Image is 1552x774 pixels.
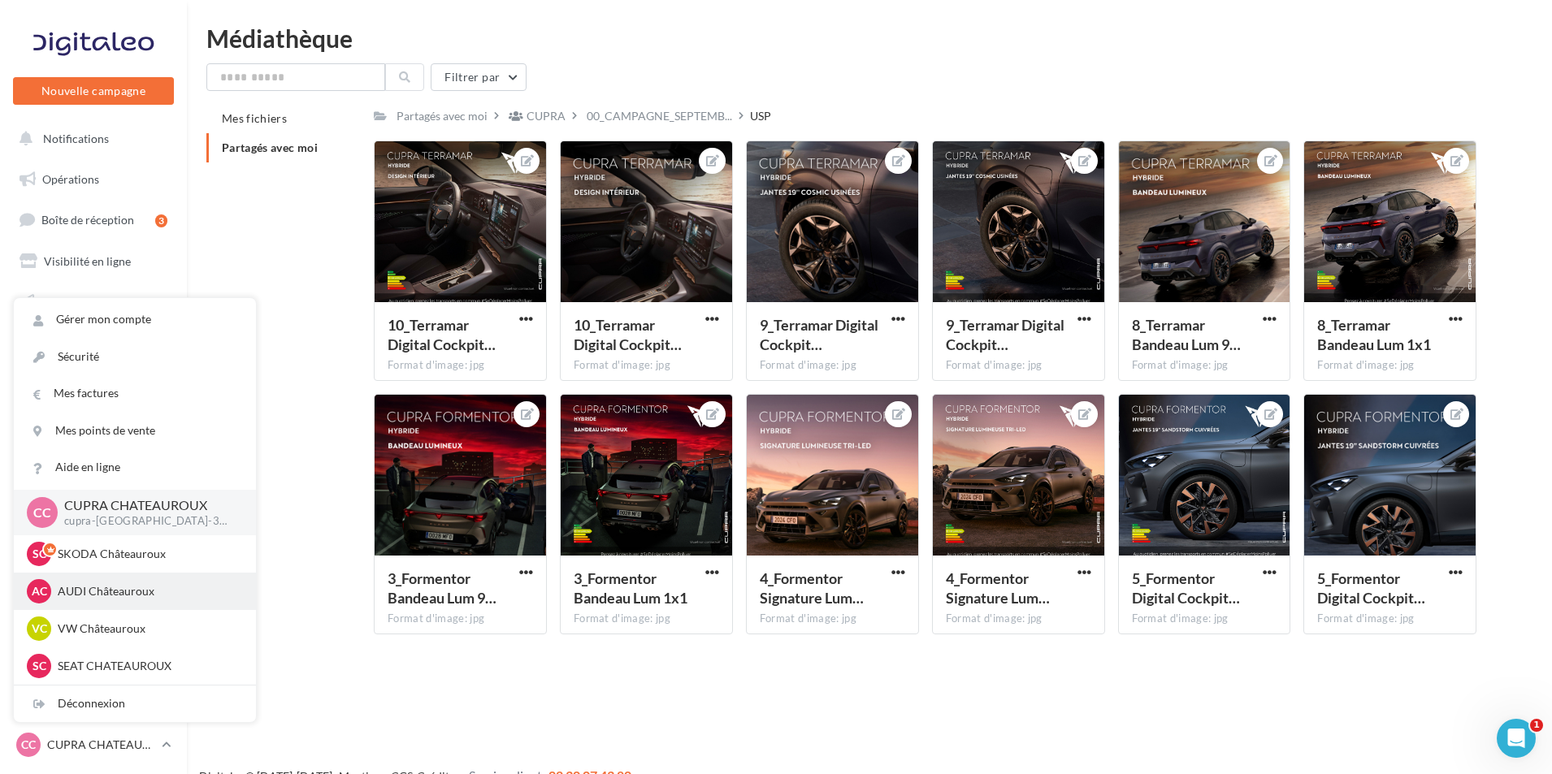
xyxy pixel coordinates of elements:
[1317,569,1425,607] span: 5_Formentor Digital Cockpit 9x16
[58,546,236,562] p: SKODA Châteauroux
[13,77,174,105] button: Nouvelle campagne
[14,685,256,722] div: Déconnexion
[574,316,682,353] span: 10_Terramar Digital Cockpit 9x16
[1132,316,1241,353] span: 8_Terramar Bandeau Lum 9x16
[10,285,177,319] a: Campagnes
[14,413,256,449] a: Mes points de vente
[946,612,1091,626] div: Format d'image: jpg
[14,449,256,486] a: Aide en ligne
[1530,719,1543,732] span: 1
[388,316,496,353] span: 10_Terramar Digital Cockpit 1x1
[1317,612,1463,626] div: Format d'image: jpg
[58,583,236,599] p: AUDI Châteauroux
[33,503,51,521] span: CC
[43,132,109,145] span: Notifications
[946,569,1050,607] span: 4_Formentor Signature Lum 1x1
[41,213,134,227] span: Boîte de réception
[32,583,47,599] span: AC
[760,358,905,373] div: Format d'image: jpg
[21,737,36,753] span: CC
[388,358,533,373] div: Format d'image: jpg
[64,514,230,529] p: cupra-[GEOGRAPHIC_DATA]-36007
[155,214,167,227] div: 3
[946,358,1091,373] div: Format d'image: jpg
[10,202,177,237] a: Boîte de réception3
[1317,358,1463,373] div: Format d'image: jpg
[574,569,687,607] span: 3_Formentor Bandeau Lum 1x1
[14,301,256,338] a: Gérer mon compte
[527,108,566,124] div: CUPRA
[10,500,177,548] a: Campagnes DataOnDemand
[10,406,177,440] a: Calendrier
[760,569,864,607] span: 4_Formentor Signature Lum 9x16
[33,658,46,674] span: SC
[397,108,488,124] div: Partagés avec moi
[58,658,236,674] p: SEAT CHATEAUROUX
[33,546,46,562] span: SC
[42,172,99,186] span: Opérations
[946,316,1064,353] span: 9_Terramar Digital Cockpit 1x1 copie
[388,612,533,626] div: Format d'image: jpg
[1132,569,1240,607] span: 5_Formentor Digital Cockpit 1x1
[1132,612,1277,626] div: Format d'image: jpg
[1317,316,1431,353] span: 8_Terramar Bandeau Lum 1x1
[14,339,256,375] a: Sécurité
[10,162,177,197] a: Opérations
[10,244,177,279] a: Visibilité en ligne
[44,254,131,268] span: Visibilité en ligne
[587,108,732,124] span: 00_CAMPAGNE_SEPTEMB...
[10,122,171,156] button: Notifications
[750,108,771,124] div: USP
[1497,719,1536,758] iframe: Intercom live chat
[32,620,47,637] span: VC
[14,375,256,412] a: Mes factures
[431,63,527,91] button: Filtrer par
[41,294,99,308] span: Campagnes
[760,612,905,626] div: Format d'image: jpg
[58,620,236,637] p: VW Châteauroux
[1132,358,1277,373] div: Format d'image: jpg
[47,737,155,753] p: CUPRA CHATEAUROUX
[574,358,719,373] div: Format d'image: jpg
[13,729,174,760] a: CC CUPRA CHATEAUROUX
[64,496,230,515] p: CUPRA CHATEAUROUX
[206,26,1532,50] div: Médiathèque
[10,446,177,494] a: PLV et print personnalisable
[574,612,719,626] div: Format d'image: jpg
[760,316,878,353] span: 9_Terramar Digital Cockpit 9x16 copie
[10,325,177,359] a: Contacts
[222,141,318,154] span: Partagés avec moi
[10,365,177,400] a: Médiathèque
[222,111,287,125] span: Mes fichiers
[388,569,496,607] span: 3_Formentor Bandeau Lum 9x16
